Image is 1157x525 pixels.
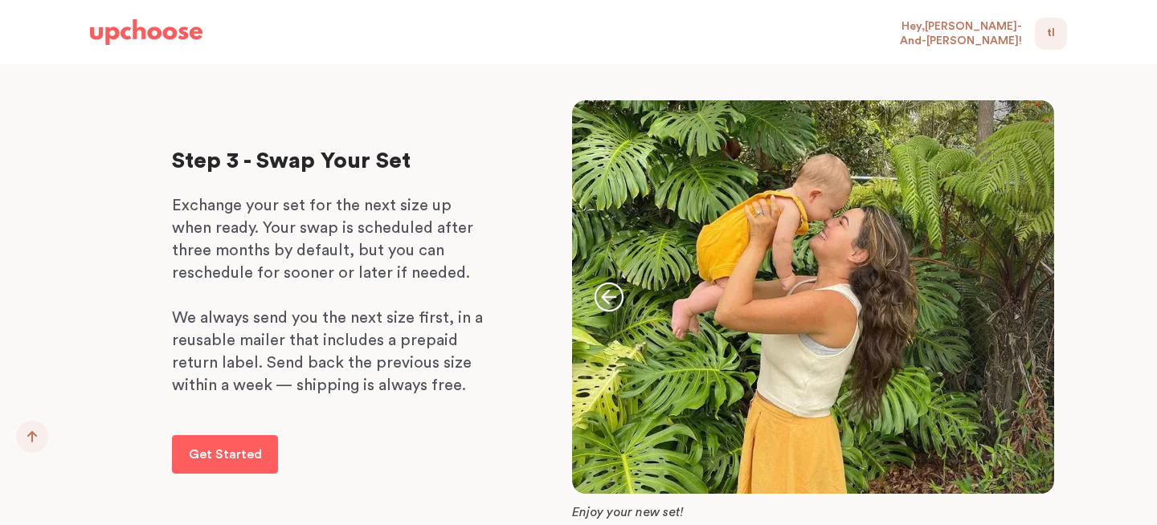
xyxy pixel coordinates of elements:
p: Exchange your set for the next size up when ready. Your swap is scheduled after three months by d... [172,194,493,284]
em: Enjoy your new set! [572,506,684,519]
span: TL [1047,24,1055,43]
p: Step 3 - Swap Your Set [172,149,493,174]
img: UpChoose [90,19,202,45]
div: Hey, [PERSON_NAME]-And-[PERSON_NAME] ! [890,19,1022,48]
a: UpChoose [90,16,202,49]
a: Get Started [172,435,278,474]
p: We always send you the next size first, in a reusable mailer that includes a prepaid return label... [172,307,493,397]
p: Get Started [189,445,262,464]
